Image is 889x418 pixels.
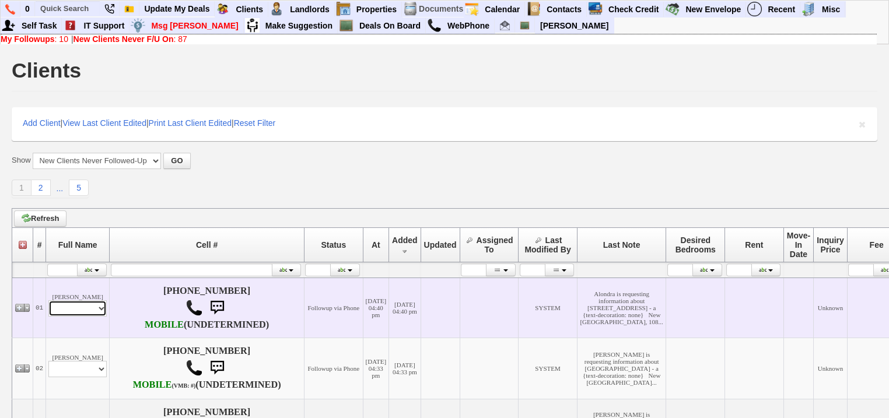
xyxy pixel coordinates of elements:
span: Cell # [196,240,218,250]
a: Refresh [14,210,66,227]
a: 2 [32,180,51,196]
div: | | | [12,107,877,141]
td: 01 [33,278,46,338]
input: Quick Search [36,1,100,16]
span: Fee [870,240,884,250]
img: Renata@HomeSweetHomeProperties.com [500,20,510,30]
a: ... [51,181,69,196]
span: Added [392,236,418,245]
td: [PERSON_NAME] [46,278,110,338]
a: IT Support [79,18,129,33]
img: sms.png [205,296,229,319]
td: Followup via Phone [304,338,363,399]
b: New Clients Never F/U On [73,34,174,44]
span: Inquiry Price [817,236,844,254]
td: Alondra is requesting information about [STREET_ADDRESS] - a {text-decoration: none} New [GEOGRAP... [577,278,666,338]
label: Show [12,155,31,166]
img: phone22.png [104,4,114,14]
img: clients.png [215,2,230,16]
h4: [PHONE_NUMBER] (UNDETERMINED) [112,346,302,391]
a: Update My Deals [139,1,215,16]
img: officebldg.png [801,2,816,16]
a: [PERSON_NAME] [535,18,613,33]
span: Last Modified By [524,236,570,254]
a: 1 [12,180,32,196]
a: Msg [PERSON_NAME] [146,18,243,33]
td: [PERSON_NAME] is requesting information about [GEOGRAPHIC_DATA] - a {text-decoration: none} New [... [577,338,666,399]
td: [DATE] 04:33 pm [389,338,421,399]
b: AT&T Wireless [133,380,196,390]
img: landlord.png [269,2,284,16]
a: Check Credit [604,2,664,17]
th: # [33,227,46,262]
img: contact.png [526,2,541,16]
font: Msg [PERSON_NAME] [151,21,238,30]
span: Move-In Date [787,231,810,259]
td: Followup via Phone [304,278,363,338]
a: Calendar [480,2,525,17]
img: money.png [131,18,145,33]
td: SYSTEM [519,338,577,399]
a: Make Suggestion [261,18,338,33]
b: My Followups [1,34,55,44]
td: Unknown [814,338,848,399]
img: call.png [185,359,203,377]
td: [DATE] 04:40 pm [363,278,388,338]
a: Properties [352,2,402,17]
span: Rent [745,240,763,250]
span: Last Note [603,240,640,250]
td: 02 [33,338,46,399]
td: [PERSON_NAME] [46,338,110,399]
a: Clients [231,2,268,17]
b: CSC Wireless, LLC [145,319,184,330]
font: (VMB: #) [171,382,195,389]
span: At [372,240,380,250]
td: Unknown [814,278,848,338]
span: Desired Bedrooms [675,236,716,254]
a: 0 [20,1,35,16]
td: Documents [418,1,464,17]
div: | [1,34,877,44]
a: Recent [763,2,800,17]
td: [DATE] 04:33 pm [363,338,388,399]
a: Self Task [17,18,62,33]
a: Contacts [542,2,587,17]
a: Print Last Client Edited [149,118,232,128]
img: chalkboard.png [339,18,353,33]
img: myadd.png [1,18,16,33]
a: New Envelope [681,2,746,17]
button: GO [163,153,190,169]
span: Assigned To [477,236,513,254]
img: gmoney.png [665,2,680,16]
a: 5 [69,180,89,196]
a: Reset Filter [234,118,276,128]
img: properties.png [336,2,351,16]
h1: Clients [12,60,81,81]
img: docs.png [403,2,418,16]
a: Add Client [23,118,61,128]
a: New Clients Never F/U On: 87 [73,34,187,44]
img: sms.png [205,356,229,380]
span: Updated [424,240,457,250]
img: phone.png [5,4,15,15]
a: WebPhone [443,18,495,33]
img: call.png [185,299,203,317]
img: chalkboard.png [520,20,530,30]
img: help2.png [63,18,78,33]
a: Misc [817,2,845,17]
img: su2.jpg [245,18,260,33]
img: creditreport.png [588,2,603,16]
font: MOBILE [145,319,184,330]
td: SYSTEM [519,278,577,338]
a: My Followups: 10 [1,34,68,44]
img: recent.png [747,2,762,16]
h4: [PHONE_NUMBER] (UNDETERMINED) [112,286,302,330]
a: View Last Client Edited [62,118,146,128]
span: Status [321,240,346,250]
a: Landlords [285,2,335,17]
img: call.png [427,18,442,33]
img: appt_icon.png [464,2,479,16]
font: MOBILE [133,380,172,390]
td: [DATE] 04:40 pm [389,278,421,338]
span: Full Name [58,240,97,250]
